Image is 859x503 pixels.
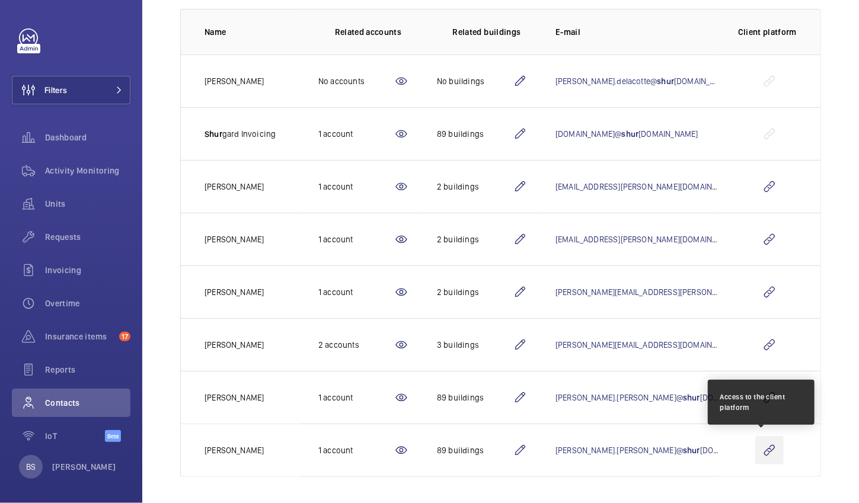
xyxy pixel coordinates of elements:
[318,181,394,193] div: 1 account
[437,339,513,351] div: 3 buildings
[657,76,674,86] span: shur
[45,165,130,177] span: Activity Monitoring
[437,128,513,140] div: 89 buildings
[335,26,402,38] p: Related accounts
[555,76,733,86] a: [PERSON_NAME].delacotte@shur[DOMAIN_NAME]
[720,392,803,413] div: Access to the client platform
[437,286,513,298] div: 2 buildings
[45,264,130,276] span: Invoicing
[45,132,130,143] span: Dashboard
[205,128,276,140] p: gard Invoicing
[555,26,719,38] p: E-mail
[318,286,394,298] div: 1 account
[437,392,513,403] div: 89 buildings
[555,446,759,455] a: [PERSON_NAME].[PERSON_NAME]@shur[DOMAIN_NAME]
[52,461,116,473] p: [PERSON_NAME]
[555,129,698,139] a: [DOMAIN_NAME]@shur[DOMAIN_NAME]
[12,76,130,104] button: Filters
[205,339,264,351] p: [PERSON_NAME]
[318,444,394,456] div: 1 account
[555,235,739,244] a: [EMAIL_ADDRESS][PERSON_NAME][DOMAIN_NAME]
[738,26,797,38] p: Client platform
[45,430,105,442] span: IoT
[205,444,264,456] p: [PERSON_NAME]
[318,339,394,351] div: 2 accounts
[26,461,36,473] p: BS
[437,233,513,245] div: 2 buildings
[45,364,130,376] span: Reports
[119,332,130,341] span: 17
[45,331,114,342] span: Insurance items
[437,181,513,193] div: 2 buildings
[205,286,264,298] p: [PERSON_NAME]
[453,26,521,38] p: Related buildings
[555,182,739,191] a: [EMAIL_ADDRESS][PERSON_NAME][DOMAIN_NAME]
[437,75,513,87] div: No buildings
[45,397,130,409] span: Contacts
[683,393,700,402] span: shur
[318,392,394,403] div: 1 account
[318,233,394,245] div: 1 account
[45,297,130,309] span: Overtime
[555,340,739,350] a: [PERSON_NAME][EMAIL_ADDRESS][DOMAIN_NAME]
[205,26,299,38] p: Name
[105,430,121,442] span: Beta
[205,392,264,403] p: [PERSON_NAME]
[44,84,67,96] span: Filters
[45,198,130,210] span: Units
[205,129,222,139] span: Shur
[205,233,264,245] p: [PERSON_NAME]
[318,128,394,140] div: 1 account
[622,129,639,139] span: shur
[555,287,799,297] a: [PERSON_NAME][EMAIL_ADDRESS][PERSON_NAME][DOMAIN_NAME]
[683,446,700,455] span: shur
[437,444,513,456] div: 89 buildings
[205,75,264,87] p: [PERSON_NAME]
[318,75,394,87] div: No accounts
[45,231,130,243] span: Requests
[205,181,264,193] p: [PERSON_NAME]
[555,393,759,402] a: [PERSON_NAME].[PERSON_NAME]@shur[DOMAIN_NAME]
